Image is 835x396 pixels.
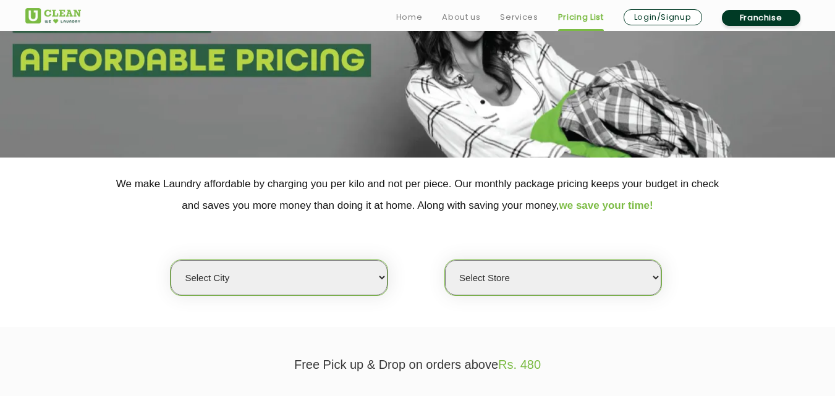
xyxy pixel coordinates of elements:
[25,358,810,372] p: Free Pick up & Drop on orders above
[559,200,653,211] span: we save your time!
[442,10,480,25] a: About us
[500,10,538,25] a: Services
[624,9,702,25] a: Login/Signup
[25,173,810,216] p: We make Laundry affordable by charging you per kilo and not per piece. Our monthly package pricin...
[558,10,604,25] a: Pricing List
[25,8,81,23] img: UClean Laundry and Dry Cleaning
[396,10,423,25] a: Home
[722,10,800,26] a: Franchise
[498,358,541,371] span: Rs. 480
